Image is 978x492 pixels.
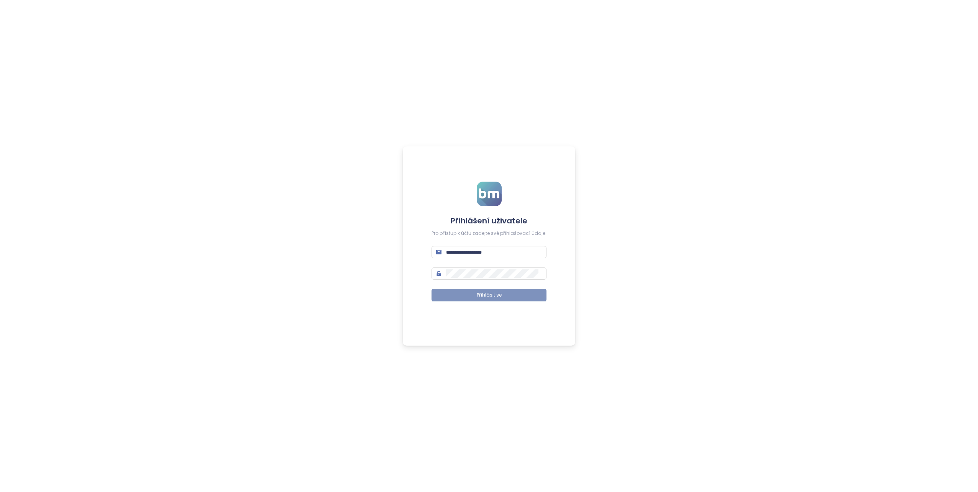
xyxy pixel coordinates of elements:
[432,230,546,237] div: Pro přístup k účtu zadejte své přihlašovací údaje.
[436,249,441,255] span: mail
[432,289,546,301] button: Přihlásit se
[432,215,546,226] h4: Přihlášení uživatele
[436,271,441,276] span: lock
[477,292,502,299] span: Přihlásit se
[477,182,502,206] img: logo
